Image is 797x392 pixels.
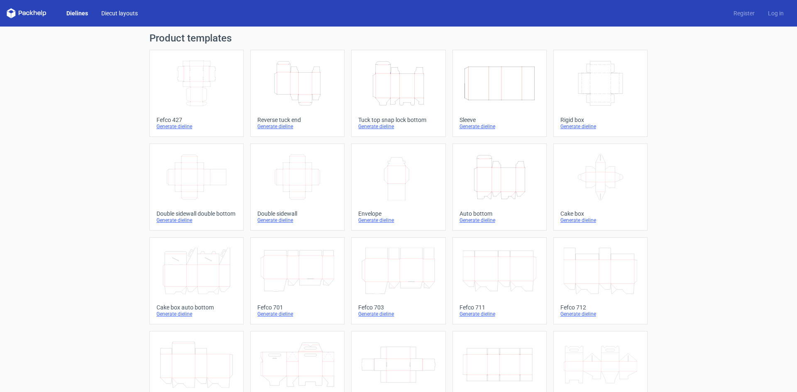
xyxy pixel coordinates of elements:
[156,210,237,217] div: Double sidewall double bottom
[156,117,237,123] div: Fefco 427
[60,9,95,17] a: Dielines
[560,117,641,123] div: Rigid box
[149,144,244,231] a: Double sidewall double bottomGenerate dieline
[257,123,337,130] div: Generate dieline
[156,123,237,130] div: Generate dieline
[560,123,641,130] div: Generate dieline
[452,50,547,137] a: SleeveGenerate dieline
[149,50,244,137] a: Fefco 427Generate dieline
[250,144,345,231] a: Double sidewallGenerate dieline
[156,304,237,311] div: Cake box auto bottom
[156,217,237,224] div: Generate dieline
[257,117,337,123] div: Reverse tuck end
[358,217,438,224] div: Generate dieline
[257,210,337,217] div: Double sidewall
[761,9,790,17] a: Log in
[460,311,540,317] div: Generate dieline
[257,304,337,311] div: Fefco 701
[250,237,345,324] a: Fefco 701Generate dieline
[460,210,540,217] div: Auto bottom
[257,311,337,317] div: Generate dieline
[95,9,144,17] a: Diecut layouts
[156,311,237,317] div: Generate dieline
[452,144,547,231] a: Auto bottomGenerate dieline
[358,123,438,130] div: Generate dieline
[727,9,761,17] a: Register
[460,117,540,123] div: Sleeve
[351,50,445,137] a: Tuck top snap lock bottomGenerate dieline
[358,117,438,123] div: Tuck top snap lock bottom
[553,144,648,231] a: Cake boxGenerate dieline
[149,33,648,43] h1: Product templates
[560,210,641,217] div: Cake box
[553,237,648,324] a: Fefco 712Generate dieline
[460,217,540,224] div: Generate dieline
[351,237,445,324] a: Fefco 703Generate dieline
[250,50,345,137] a: Reverse tuck endGenerate dieline
[257,217,337,224] div: Generate dieline
[149,237,244,324] a: Cake box auto bottomGenerate dieline
[460,123,540,130] div: Generate dieline
[358,304,438,311] div: Fefco 703
[452,237,547,324] a: Fefco 711Generate dieline
[358,210,438,217] div: Envelope
[460,304,540,311] div: Fefco 711
[560,304,641,311] div: Fefco 712
[560,217,641,224] div: Generate dieline
[351,144,445,231] a: EnvelopeGenerate dieline
[560,311,641,317] div: Generate dieline
[553,50,648,137] a: Rigid boxGenerate dieline
[358,311,438,317] div: Generate dieline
